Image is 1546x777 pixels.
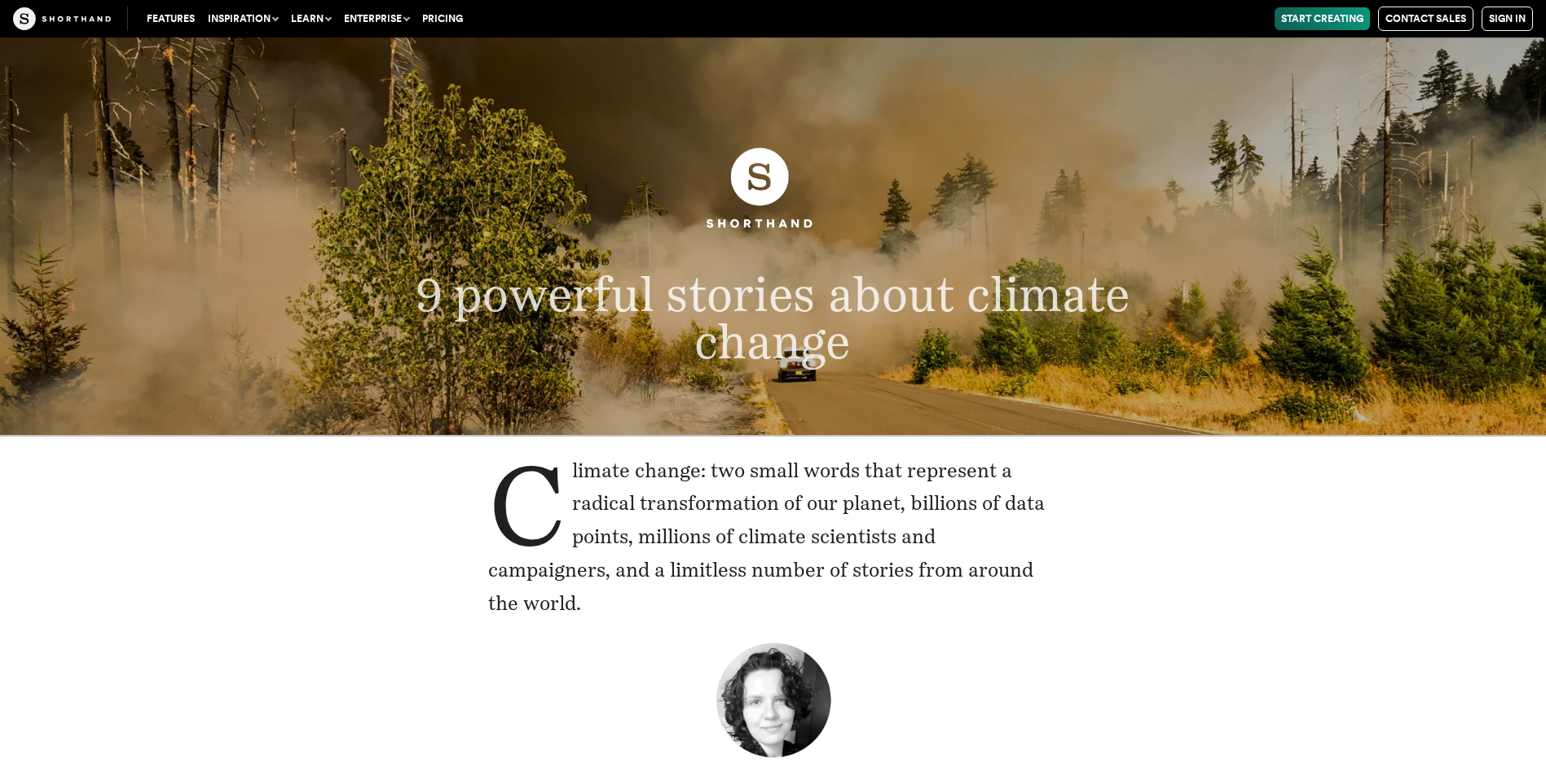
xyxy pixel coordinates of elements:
[416,266,1130,370] span: 9 powerful stories about climate change
[337,7,416,30] button: Enterprise
[416,7,469,30] a: Pricing
[140,7,201,30] a: Features
[1378,7,1473,31] a: Contact Sales
[201,7,284,30] button: Inspiration
[284,7,337,30] button: Learn
[1275,7,1370,30] a: Start Creating
[488,454,1059,621] p: Climate change: two small words that represent a radical transformation of our planet, billions o...
[13,7,111,30] img: The Craft
[1482,7,1533,31] a: Sign in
